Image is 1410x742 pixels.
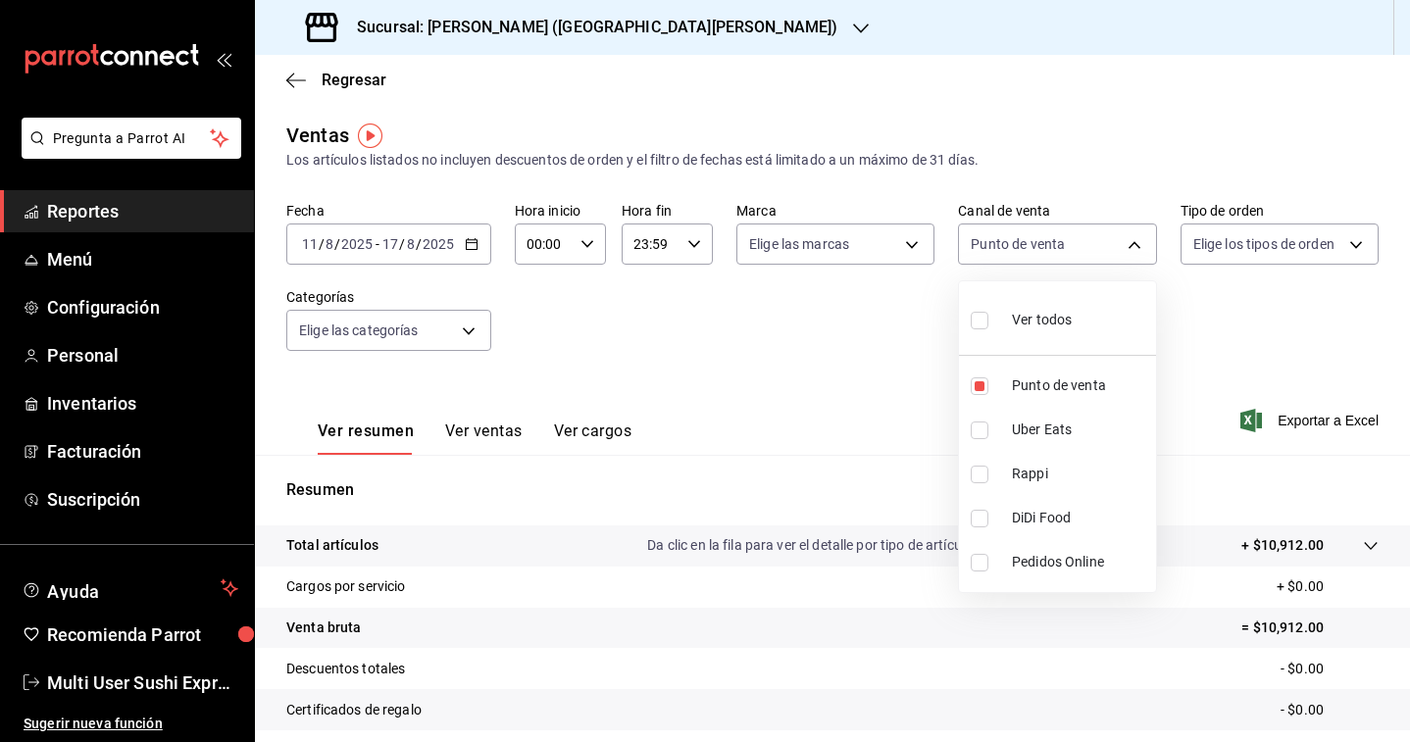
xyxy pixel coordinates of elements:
[1012,375,1148,396] span: Punto de venta
[1012,420,1148,440] span: Uber Eats
[1012,310,1072,330] span: Ver todos
[1012,508,1148,528] span: DiDi Food
[358,124,382,148] img: Tooltip marker
[1012,552,1148,572] span: Pedidos Online
[1012,464,1148,484] span: Rappi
